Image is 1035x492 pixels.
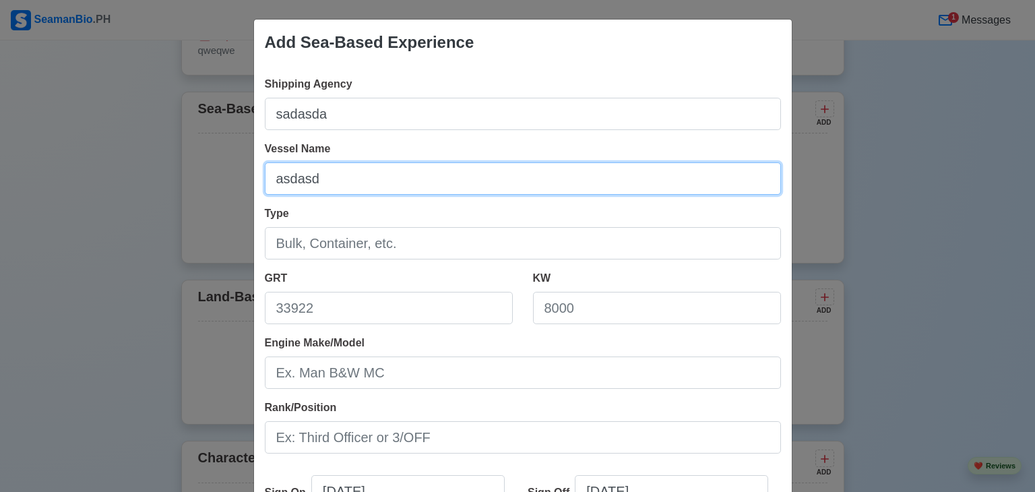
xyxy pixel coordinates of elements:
[265,402,337,413] span: Rank/Position
[265,143,331,154] span: Vessel Name
[265,357,781,389] input: Ex. Man B&W MC
[265,208,289,219] span: Type
[265,227,781,259] input: Bulk, Container, etc.
[265,421,781,454] input: Ex: Third Officer or 3/OFF
[265,78,352,90] span: Shipping Agency
[265,292,513,324] input: 33922
[265,162,781,195] input: Ex: Dolce Vita
[265,30,474,55] div: Add Sea-Based Experience
[265,337,365,348] span: Engine Make/Model
[533,272,551,284] span: KW
[265,98,781,130] input: Ex: Global Gateway
[533,292,781,324] input: 8000
[265,272,288,284] span: GRT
